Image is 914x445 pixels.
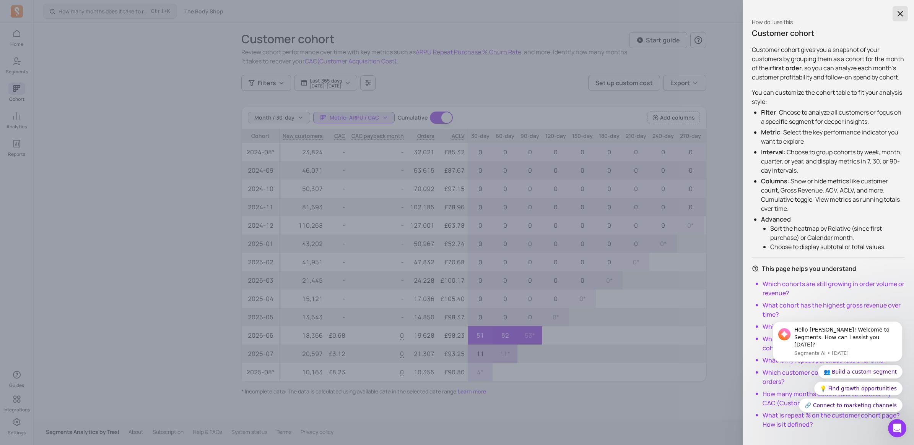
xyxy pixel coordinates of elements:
[761,147,905,175] li: : Choose to group cohorts by week, month, quarter, or year, and display metrics in 7, 30, or 90-d...
[761,215,791,223] span: Advanced
[761,128,780,136] span: Metric
[888,419,906,437] iframe: Intercom live chat
[761,269,914,424] iframe: Intercom notifications message
[752,45,905,82] p: Customer cohort gives you a snapshot of your customers by grouping them as a cohort for the month...
[772,64,802,72] span: first order
[761,108,776,117] span: Filter
[770,224,905,242] li: Sort the heatmap by Relative (since first purchase) or Calendar month.
[752,88,905,106] p: You can customize the cohort table to fit your analysis style:
[762,264,856,273] p: This page helps you understand
[761,177,787,185] span: Columns
[752,18,905,26] h2: How do I use this
[752,28,905,39] h2: Customer cohort
[761,108,905,126] li: : Choose to analyze all customers or focus on a specific segment for deeper insights.
[770,242,905,251] li: Choose to display subtotal or total values.
[761,176,905,213] li: : Show or hide metrics like customer count, Gross Revenue, AOV, ACLV, and more. Cumulative toggle...
[761,128,905,146] li: : Select the key performance indicator you want to explore
[761,148,784,156] span: Interval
